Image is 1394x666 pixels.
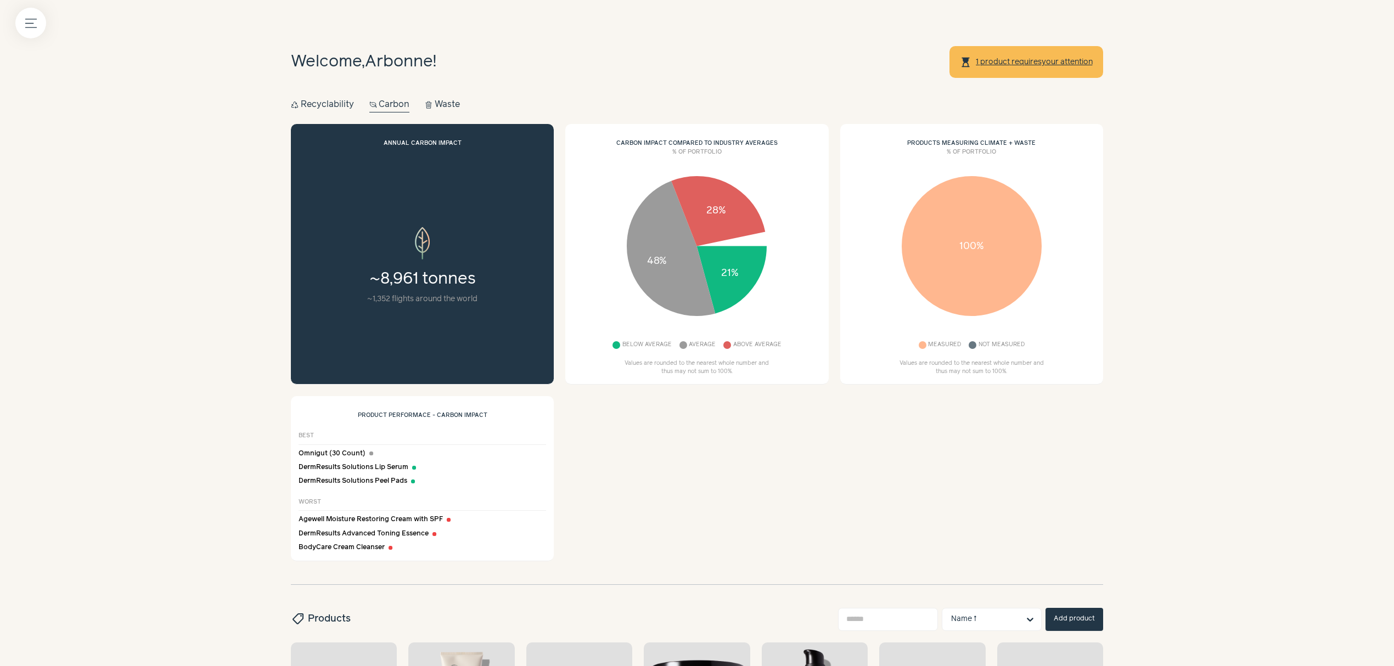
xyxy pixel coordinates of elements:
button: Add product [1045,608,1103,631]
p: Values are rounded to the nearest whole number and thus may not sum to 100%. [895,359,1048,377]
button: ~1,352 flights around the world [299,294,546,305]
span: Arbonne [365,54,433,70]
button: Carbon [369,97,410,112]
span: hourglass_top [960,57,971,68]
h2: Products measuring climate + waste [848,132,1095,148]
h2: Product performace - carbon impact [299,404,546,428]
span: Below average [622,339,672,352]
h4: Worst [299,498,546,511]
button: Recyclability [291,97,354,112]
a: Agewell Moisture Restoring Cream with SPF [299,515,443,524]
a: Omnigut (30 Count) [299,449,366,459]
p: Values are rounded to the nearest whole number and thus may not sum to 100%. [620,359,774,377]
span: Above average [733,339,782,352]
h4: Best [299,432,546,445]
div: ~ 8,961 tonnes [299,267,546,292]
span: sell [290,613,305,626]
span: Not measured [979,339,1025,352]
span: Average [689,339,716,352]
a: 1 product requiresyour attention [975,58,1093,66]
h3: % of portfolio [848,148,1095,165]
a: DermResults Advanced Toning Essence [299,529,429,539]
h2: Annual carbon impact [299,132,546,156]
h2: Carbon impact compared to industry averages [573,132,820,148]
a: DermResults Solutions Lip Serum [299,462,408,472]
h2: Products [291,612,351,626]
a: DermResults Solutions Peel Pads [299,476,407,486]
button: Waste [425,97,460,112]
a: BodyCare Cream Cleanser [299,543,385,552]
h3: % of portfolio [573,148,820,165]
span: Measured [928,339,961,352]
h1: Welcome, ! [291,50,436,75]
